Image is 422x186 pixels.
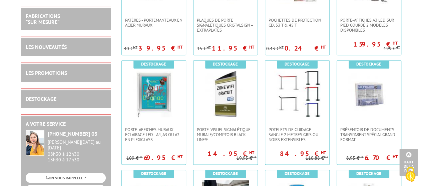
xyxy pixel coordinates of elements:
[26,70,67,76] a: LES PROMOTIONS
[321,150,326,155] sup: HT
[340,18,398,33] span: Porte-affiches A3 LED sur pied courbé 2 modèles disponibles
[399,163,422,186] button: Cookies (fenêtre modale)
[399,149,418,176] a: Haut de la page
[177,154,182,159] sup: HT
[265,18,329,28] a: Pochettes de protection CD, 33 T & 45 T
[393,154,398,159] sup: HT
[197,127,254,142] span: Porte-visuel signalétique murale/comptoir Black-Line®
[26,121,106,127] h2: A votre service
[122,18,186,28] a: Patères - Portemanteaux en acier muraux
[213,171,238,176] b: Destockage
[138,154,143,159] sup: HT
[26,13,60,25] a: FABRICATIONS"Sur Mesure"
[126,156,143,161] p: 109 €
[197,46,211,51] p: 15 €
[321,44,326,50] sup: HT
[285,61,310,67] b: Destockage
[346,156,364,161] p: 8.95 €
[124,46,137,51] p: 40 €
[141,61,166,67] b: Destockage
[125,127,182,142] span: Porte-Affiches Muraux Eclairage LED - A4, A3 ou A2 en plexiglass
[324,154,328,159] sup: HT
[285,171,310,176] b: Destockage
[280,152,326,156] p: 84.95 €
[237,156,257,161] p: 19.95 €
[197,18,254,33] span: Plaques de porte signalétiques CristalSign – extraplates
[48,139,106,151] div: [PERSON_NAME][DATE] au [DATE]
[269,127,326,142] span: POTELETS DE GUIDAGE SANGLE 2 METRES GRIS OU NOIRS EXTENSIBLEs
[359,154,364,159] sup: HT
[130,71,177,117] img: Porte-Affiches Muraux Eclairage LED - A4, A3 ou A2 en plexiglass
[306,156,328,161] p: 110.88 €
[252,154,257,159] sup: HT
[206,45,211,50] sup: HT
[177,44,182,50] sup: HT
[125,18,182,28] span: Patères - Portemanteaux en acier muraux
[353,42,398,46] p: 159.95 €
[337,127,401,142] a: PRÉSENTOIR DE DOCUMENTS TRANSPARENT SPÉCIAL GRAND FORMAT
[279,45,284,50] sup: HT
[274,71,321,117] img: POTELETS DE GUIDAGE SANGLE 2 METRES GRIS OU NOIRS EXTENSIBLEs
[133,45,137,50] sup: HT
[356,171,381,176] b: Destockage
[26,130,44,156] img: widget-service.jpg
[265,127,329,142] a: POTELETS DE GUIDAGE SANGLE 2 METRES GRIS OU NOIRS EXTENSIBLEs
[193,18,258,33] a: Plaques de porte signalétiques CristalSign – extraplates
[202,71,249,117] img: Porte-visuel signalétique murale/comptoir Black-Line®
[144,156,182,160] p: 69.95 €
[340,127,398,142] span: PRÉSENTOIR DE DOCUMENTS TRANSPARENT SPÉCIAL GRAND FORMAT
[384,46,400,51] p: 199 €
[207,152,254,156] p: 14.95 €
[269,18,326,28] span: Pochettes de protection CD, 33 T & 45 T
[26,173,106,183] a: ON VOUS RAPPELLE ?
[122,127,186,142] a: Porte-Affiches Muraux Eclairage LED - A4, A3 ou A2 en plexiglass
[356,61,381,67] b: Destockage
[337,18,401,33] a: Porte-affiches A3 LED sur pied courbé 2 modèles disponibles
[346,71,392,117] img: PRÉSENTOIR DE DOCUMENTS TRANSPARENT SPÉCIAL GRAND FORMAT
[193,127,258,142] a: Porte-visuel signalétique murale/comptoir Black-Line®
[266,46,284,51] p: 0.43 €
[365,156,398,160] p: 6.70 €
[213,61,238,67] b: Destockage
[402,166,419,183] img: Cookies (fenêtre modale)
[138,46,182,50] p: 39.95 €
[141,171,166,176] b: Destockage
[48,130,97,137] strong: [PHONE_NUMBER] 03
[26,95,56,102] a: DESTOCKAGE
[396,45,400,50] sup: HT
[285,46,326,50] p: 0.24 €
[249,150,254,155] sup: HT
[393,40,398,46] sup: HT
[212,46,254,50] p: 11.95 €
[48,139,106,162] div: 08h30 à 12h30 13h30 à 17h30
[249,44,254,50] sup: HT
[26,44,67,50] a: LES NOUVEAUTÉS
